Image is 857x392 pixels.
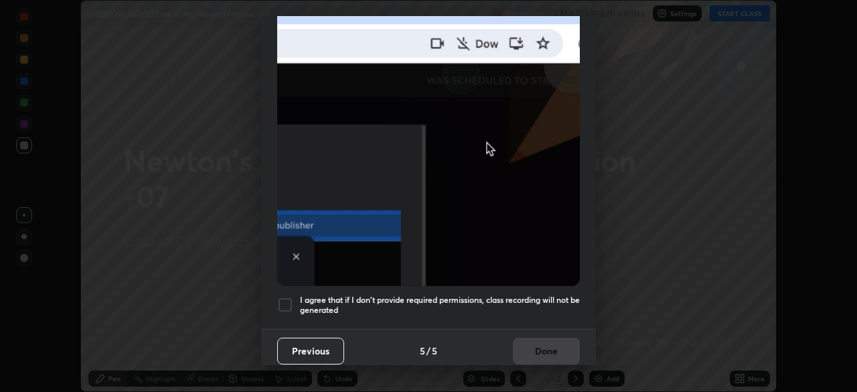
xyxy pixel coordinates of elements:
h4: / [426,344,431,358]
button: Previous [277,338,344,365]
h4: 5 [432,344,437,358]
h4: 5 [420,344,425,358]
h5: I agree that if I don't provide required permissions, class recording will not be generated [300,295,580,316]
